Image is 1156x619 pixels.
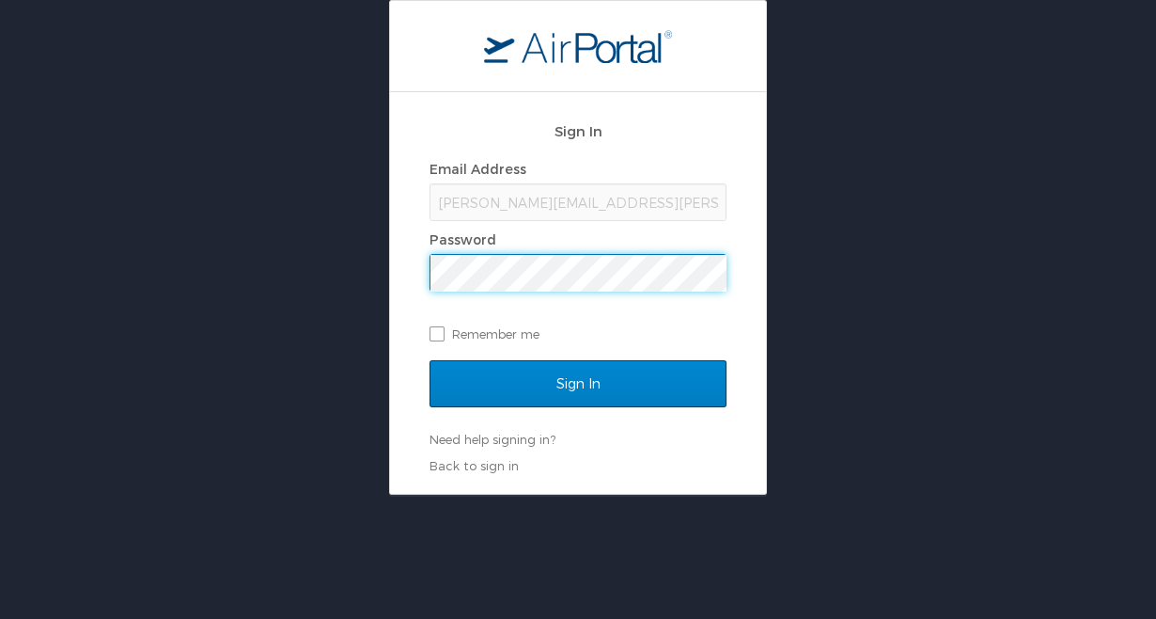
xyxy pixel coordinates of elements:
a: Need help signing in? [430,432,555,447]
label: Remember me [430,320,726,348]
input: Sign In [430,360,726,407]
img: logo [484,29,672,63]
h2: Sign In [430,120,726,142]
a: Back to sign in [430,458,519,473]
label: Email Address [430,161,526,177]
label: Password [430,231,496,247]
